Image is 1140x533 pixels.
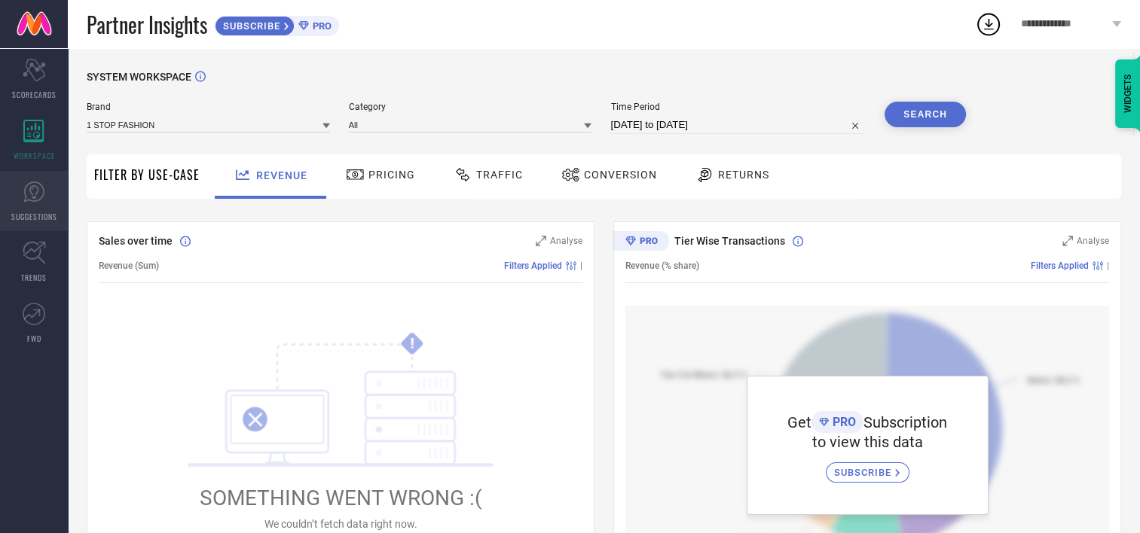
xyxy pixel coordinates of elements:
span: Revenue (% share) [625,260,699,271]
span: SUGGESTIONS [11,211,57,222]
span: | [1107,260,1109,271]
span: PRO [309,20,332,32]
span: Filter By Use-Case [94,166,200,184]
span: Filters Applied [504,260,562,271]
span: Analyse [550,236,582,246]
span: to view this data [812,433,923,451]
span: Filters Applied [1031,260,1089,271]
span: Subscription [863,413,947,431]
a: SUBSCRIBE [826,451,909,483]
span: Traffic [476,169,523,181]
span: SYSTEM WORKSPACE [87,71,191,83]
span: Get [787,413,811,431]
span: SCORECARDS [12,89,57,100]
span: TRENDS [21,272,47,283]
span: | [580,260,582,271]
span: Pricing [368,169,415,181]
span: FWD [27,333,41,344]
button: Search [885,102,966,127]
div: Premium [613,231,669,254]
span: Analyse [1077,236,1109,246]
span: WORKSPACE [14,150,55,161]
span: SUBSCRIBE [834,467,895,478]
span: Revenue (Sum) [99,260,159,271]
tspan: ! [411,335,414,352]
span: Returns [718,169,769,181]
div: Open download list [975,11,1002,38]
svg: Zoom [536,236,546,246]
input: Select time period [610,116,866,134]
span: Revenue [256,169,307,181]
span: SUBSCRIBE [215,20,284,32]
span: Conversion [584,169,657,181]
svg: Zoom [1062,236,1073,246]
a: SUBSCRIBEPRO [215,12,339,36]
span: We couldn’t fetch data right now. [264,518,417,530]
span: Time Period [610,102,866,112]
span: PRO [829,415,856,429]
span: Brand [87,102,330,112]
span: SOMETHING WENT WRONG :( [200,486,482,510]
span: Tier Wise Transactions [674,235,785,247]
span: Category [349,102,592,112]
span: Sales over time [99,235,173,247]
span: Partner Insights [87,9,207,40]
